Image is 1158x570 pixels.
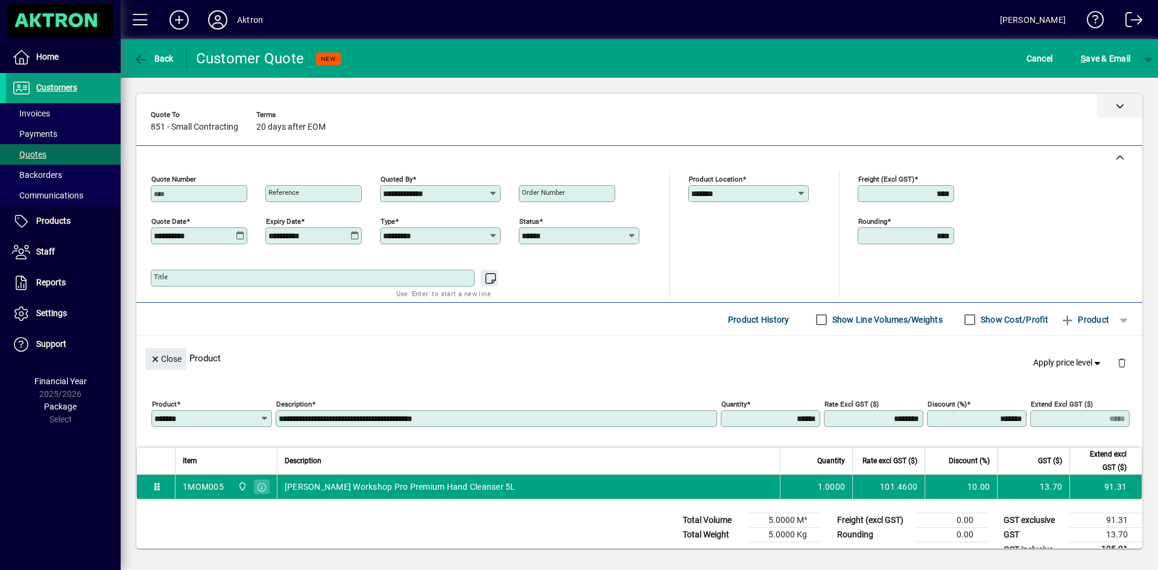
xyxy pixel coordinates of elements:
[381,217,395,226] mat-label: Type
[154,273,168,281] mat-label: Title
[6,329,121,359] a: Support
[321,55,336,63] span: NEW
[12,150,46,159] span: Quotes
[1033,356,1103,369] span: Apply price level
[6,42,121,72] a: Home
[34,376,87,386] span: Financial Year
[978,314,1048,326] label: Show Cost/Profit
[1024,48,1056,69] button: Cancel
[396,287,491,300] mat-hint: Use 'Enter' to start a new line
[12,109,50,118] span: Invoices
[1028,352,1108,374] button: Apply price level
[151,217,186,226] mat-label: Quote date
[1070,513,1142,528] td: 91.31
[6,165,121,185] a: Backorders
[1116,2,1143,42] a: Logout
[152,400,177,408] mat-label: Product
[728,310,789,329] span: Product History
[831,513,916,528] td: Freight (excl GST)
[916,528,988,542] td: 0.00
[818,481,846,493] span: 1.0000
[285,454,321,467] span: Description
[276,400,312,408] mat-label: Description
[196,49,305,68] div: Customer Quote
[1000,10,1066,30] div: [PERSON_NAME]
[1060,310,1109,329] span: Product
[381,175,413,183] mat-label: Quoted by
[6,103,121,124] a: Invoices
[235,480,248,493] span: Central
[151,122,238,132] span: 851 - Small Contracting
[677,513,749,528] td: Total Volume
[1081,54,1086,63] span: S
[858,217,887,226] mat-label: Rounding
[6,185,121,206] a: Communications
[689,175,742,183] mat-label: Product location
[1054,309,1115,331] button: Product
[721,400,747,408] mat-label: Quantity
[36,339,66,349] span: Support
[36,83,77,92] span: Customers
[997,475,1069,499] td: 13.70
[36,216,71,226] span: Products
[268,188,299,197] mat-label: Reference
[1069,475,1142,499] td: 91.31
[6,268,121,298] a: Reports
[949,454,990,467] span: Discount (%)
[266,217,301,226] mat-label: Expiry date
[6,299,121,329] a: Settings
[36,52,59,62] span: Home
[285,481,516,493] span: [PERSON_NAME] Workshop Pro Premium Hand Cleanser 5L
[749,513,821,528] td: 5.0000 M³
[998,528,1070,542] td: GST
[1078,2,1104,42] a: Knowledge Base
[142,353,189,364] app-page-header-button: Close
[160,9,198,31] button: Add
[36,308,67,318] span: Settings
[256,122,326,132] span: 20 days after EOM
[723,309,794,331] button: Product History
[677,528,749,542] td: Total Weight
[150,349,182,369] span: Close
[1081,49,1130,68] span: ave & Email
[12,170,62,180] span: Backorders
[183,454,197,467] span: Item
[12,129,57,139] span: Payments
[130,48,177,69] button: Back
[824,400,879,408] mat-label: Rate excl GST ($)
[151,175,196,183] mat-label: Quote number
[145,348,186,370] button: Close
[928,400,967,408] mat-label: Discount (%)
[1077,448,1127,474] span: Extend excl GST ($)
[1075,48,1136,69] button: Save & Email
[36,277,66,287] span: Reports
[133,54,174,63] span: Back
[1107,357,1136,368] app-page-header-button: Delete
[858,175,914,183] mat-label: Freight (excl GST)
[830,314,943,326] label: Show Line Volumes/Weights
[237,10,263,30] div: Aktron
[44,402,77,411] span: Package
[862,454,917,467] span: Rate excl GST ($)
[817,454,845,467] span: Quantity
[36,247,55,256] span: Staff
[1107,348,1136,377] button: Delete
[6,144,121,165] a: Quotes
[198,9,237,31] button: Profile
[1031,400,1093,408] mat-label: Extend excl GST ($)
[121,48,187,69] app-page-header-button: Back
[916,513,988,528] td: 0.00
[519,217,539,226] mat-label: Status
[860,481,917,493] div: 101.4600
[522,188,565,197] mat-label: Order number
[136,336,1142,380] div: Product
[183,481,224,493] div: 1MOM005
[831,528,916,542] td: Rounding
[1070,528,1142,542] td: 13.70
[998,513,1070,528] td: GST exclusive
[12,191,83,200] span: Communications
[6,237,121,267] a: Staff
[1038,454,1062,467] span: GST ($)
[6,206,121,236] a: Products
[1027,49,1053,68] span: Cancel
